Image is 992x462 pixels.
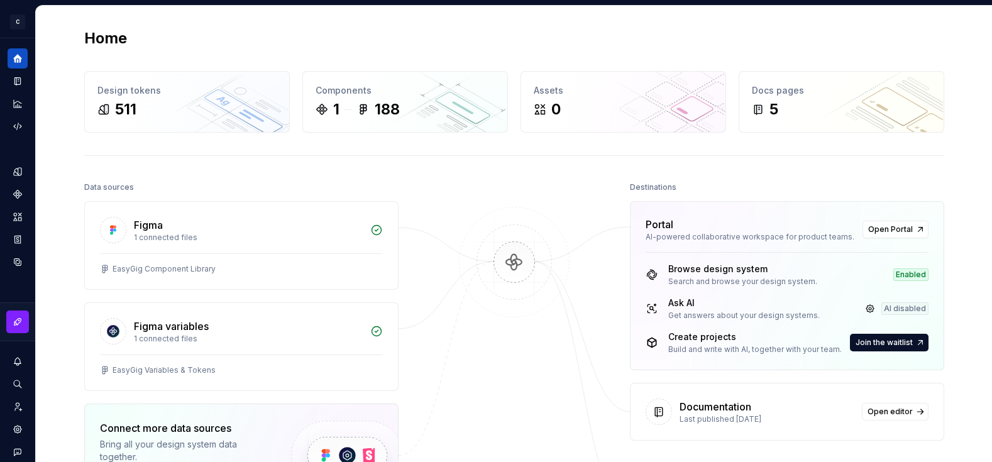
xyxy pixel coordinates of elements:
a: Storybook stories [8,229,28,250]
div: 1 connected files [134,334,363,344]
div: 0 [551,99,561,119]
span: Join the waitlist [856,338,913,348]
button: Search ⌘K [8,374,28,394]
a: Components [8,184,28,204]
a: Invite team [8,397,28,417]
button: Contact support [8,442,28,462]
a: Figma variables1 connected filesEasyGig Variables & Tokens [84,302,399,391]
button: Notifications [8,351,28,371]
div: 1 connected files [134,233,363,243]
div: Docs pages [752,84,931,97]
div: Ask AI [668,297,820,309]
div: Enabled [893,268,929,281]
h2: Home [84,28,127,48]
div: 5 [769,99,778,119]
div: AI disabled [881,302,929,315]
a: Assets0 [521,71,726,133]
a: Design tokens511 [84,71,290,133]
a: Docs pages5 [739,71,944,133]
div: Components [316,84,495,97]
div: C [10,14,25,30]
div: 188 [375,99,400,119]
a: Documentation [8,71,28,91]
div: Get answers about your design systems. [668,311,820,321]
div: Portal [646,217,673,232]
button: Join the waitlist [850,334,929,351]
div: EasyGig Component Library [113,264,216,274]
div: Figma [134,217,163,233]
div: 1 [333,99,339,119]
div: Destinations [630,179,676,196]
a: Settings [8,419,28,439]
div: Create projects [668,331,842,343]
a: Open Portal [862,221,929,238]
button: C [3,8,33,35]
div: Search and browse your design system. [668,277,817,287]
div: Last published [DATE] [680,414,854,424]
div: Browse design system [668,263,817,275]
div: AI-powered collaborative workspace for product teams. [646,232,855,242]
div: 511 [115,99,136,119]
a: Code automation [8,116,28,136]
span: Open editor [868,407,913,417]
div: Build and write with AI, together with your team. [668,344,842,355]
div: Assets [534,84,713,97]
a: Open editor [862,403,929,421]
a: Analytics [8,94,28,114]
div: Figma variables [134,319,209,334]
a: Home [8,48,28,69]
div: Design tokens [97,84,277,97]
a: Components1188 [302,71,508,133]
a: Data sources [8,252,28,272]
div: Data sources [84,179,134,196]
a: Design tokens [8,162,28,182]
a: Figma1 connected filesEasyGig Component Library [84,201,399,290]
div: Connect more data sources [100,421,270,436]
div: Documentation [680,399,751,414]
div: EasyGig Variables & Tokens [113,365,216,375]
a: Assets [8,207,28,227]
span: Open Portal [868,224,913,234]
